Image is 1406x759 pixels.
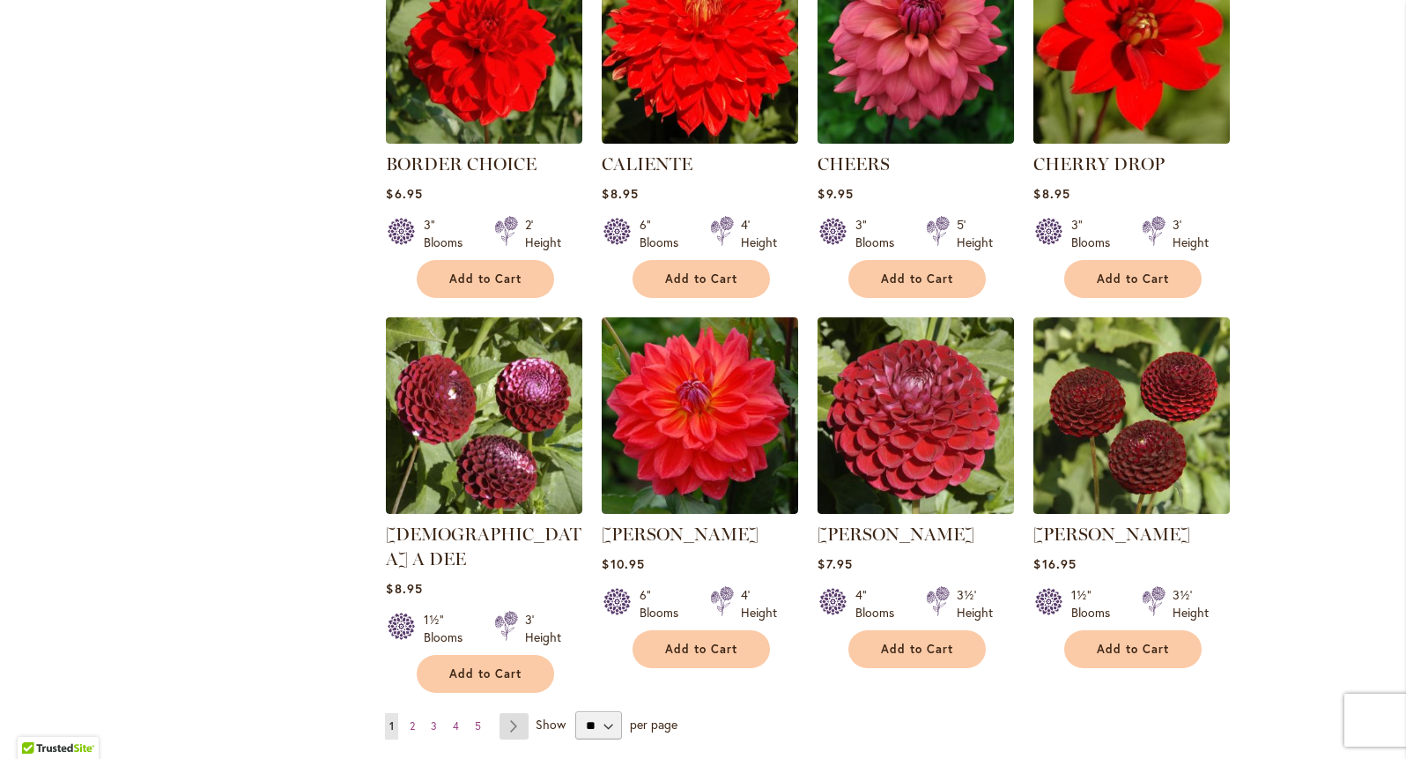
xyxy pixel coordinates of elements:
a: 4 [448,713,463,740]
a: CORNEL [818,501,1014,517]
span: per page [630,716,677,733]
img: CROSSFIELD EBONY [1033,317,1230,514]
span: $8.95 [602,185,638,202]
a: CROSSFIELD EBONY [1033,501,1230,517]
a: COOPER BLAINE [602,501,798,517]
span: 1 [389,719,394,733]
button: Add to Cart [848,630,986,668]
button: Add to Cart [1064,260,1202,298]
a: 2 [405,713,419,740]
div: 3½' Height [957,586,993,621]
span: Add to Cart [449,272,522,286]
a: [DEMOGRAPHIC_DATA] A DEE [386,524,581,569]
a: [PERSON_NAME] [602,524,758,545]
a: BORDER CHOICE [386,153,536,175]
span: $8.95 [1033,185,1069,202]
span: Add to Cart [665,272,737,286]
a: BORDER CHOICE [386,130,582,147]
button: Add to Cart [417,260,554,298]
img: COOPER BLAINE [602,317,798,514]
span: $8.95 [386,580,422,597]
span: Add to Cart [449,666,522,681]
a: CHERRY DROP [1033,130,1230,147]
div: 4' Height [741,586,777,621]
div: 3' Height [525,611,561,646]
span: $9.95 [818,185,853,202]
a: CALIENTE [602,153,692,175]
div: 3½' Height [1173,586,1209,621]
a: 3 [426,713,441,740]
button: Add to Cart [633,260,770,298]
img: CORNEL [818,317,1014,514]
button: Add to Cart [417,655,554,693]
div: 1½" Blooms [1071,586,1121,621]
div: 6" Blooms [640,216,689,251]
span: Add to Cart [881,642,953,657]
img: CHICK A DEE [386,317,582,514]
span: Show [536,716,566,733]
a: CHEERS [818,153,890,175]
a: CHERRY DROP [1033,153,1165,175]
a: CHICK A DEE [386,501,582,517]
div: 3" Blooms [424,216,473,251]
div: 3' Height [1173,216,1209,251]
div: 1½" Blooms [424,611,473,646]
div: 3" Blooms [1071,216,1121,251]
a: CHEERS [818,130,1014,147]
span: Add to Cart [1097,272,1169,286]
div: 5' Height [957,216,993,251]
a: [PERSON_NAME] [1033,524,1190,545]
button: Add to Cart [848,260,986,298]
a: [PERSON_NAME] [818,524,974,545]
div: 6" Blooms [640,586,689,621]
span: $16.95 [1033,555,1076,572]
span: $6.95 [386,185,422,202]
span: Add to Cart [1097,642,1169,657]
span: $7.95 [818,555,852,572]
span: 2 [410,719,415,733]
span: Add to Cart [881,272,953,286]
div: 2' Height [525,216,561,251]
span: $10.95 [602,555,644,572]
iframe: Launch Accessibility Center [13,696,63,746]
span: 3 [431,719,437,733]
div: 3" Blooms [855,216,905,251]
button: Add to Cart [633,630,770,668]
span: 5 [475,719,481,733]
a: 5 [470,713,485,740]
span: Add to Cart [665,642,737,657]
span: 4 [453,719,459,733]
a: CALIENTE [602,130,798,147]
div: 4' Height [741,216,777,251]
button: Add to Cart [1064,630,1202,668]
div: 4" Blooms [855,586,905,621]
